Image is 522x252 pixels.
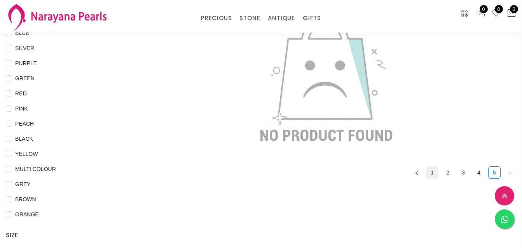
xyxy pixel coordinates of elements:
button: right [504,166,516,179]
h4: SIZE [6,231,113,240]
a: 5 [489,167,500,178]
li: 2 [442,166,454,179]
span: 0 [480,5,488,13]
li: 4 [473,166,485,179]
a: 1 [426,167,438,178]
img: not-found.jpg [250,4,402,155]
a: 0 [492,9,501,19]
span: GREEN [12,74,38,83]
a: 3 [457,167,469,178]
span: BROWN [12,195,39,204]
span: BLACK [12,135,36,143]
span: YELLOW [12,150,41,158]
a: GIFTS [303,12,321,24]
span: PINK [12,104,31,113]
a: 0 [477,9,486,19]
span: PURPLE [12,59,40,67]
a: ANTIQUE [268,12,295,24]
span: 0 [495,5,503,13]
span: left [414,171,419,175]
span: GREY [12,180,34,188]
span: ORANGE [12,210,42,219]
button: left [410,166,423,179]
span: SILVER [12,44,37,52]
a: PRECIOUS [201,12,232,24]
span: BLUE [12,29,33,37]
button: 0 [507,9,516,19]
a: 4 [473,167,485,178]
span: RED [12,89,30,98]
span: 0 [510,5,518,13]
a: STONE [239,12,260,24]
a: 2 [442,167,454,178]
span: PEACH [12,119,37,128]
li: Next Page [504,166,516,179]
span: MULTI COLOUR [12,165,59,173]
li: Previous Page [410,166,423,179]
span: right [508,171,512,175]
